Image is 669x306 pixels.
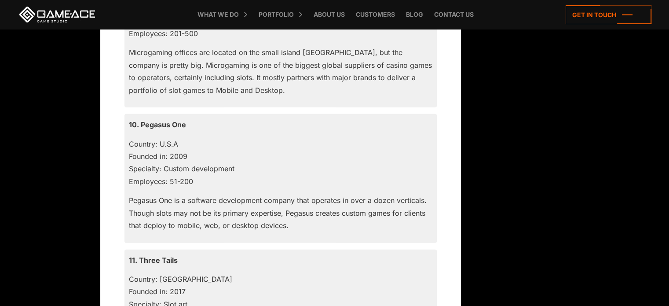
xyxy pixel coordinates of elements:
[129,254,432,266] p: 11. Three Tails
[566,5,651,24] a: Get in touch
[129,138,432,188] p: Country: U.S.A Founded in: 2009 Specialty: Custom development Employees: 51-200
[129,194,432,232] p: Pegasus One is a software development company that operates in over a dozen verticals. Though slo...
[129,46,432,96] p: Microgaming offices are located on the small island [GEOGRAPHIC_DATA], but the company is pretty ...
[129,118,432,131] p: 10. Pegasus One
